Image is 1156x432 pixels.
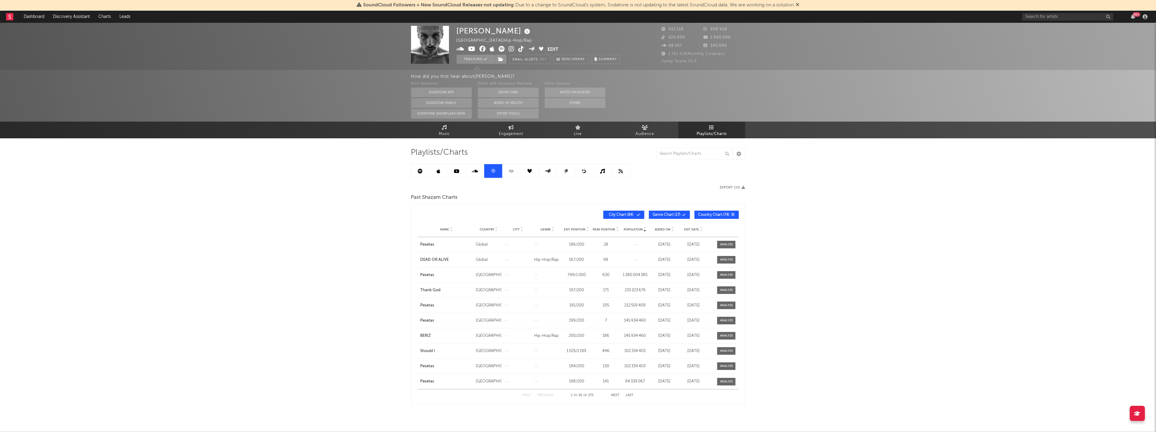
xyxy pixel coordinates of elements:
[662,36,685,40] span: 529 000
[684,228,699,231] span: Exit Date
[681,333,707,339] div: [DATE]
[499,130,523,138] span: Engagement
[509,55,551,64] button: Email AlertsOff
[564,318,590,324] div: 199 / 200
[681,242,707,248] div: [DATE]
[476,272,502,278] div: [GEOGRAPHIC_DATA]
[545,122,612,138] a: Live
[566,392,599,399] div: 1 10 175
[476,302,502,309] div: [GEOGRAPHIC_DATA]
[420,242,473,248] a: Pesetas
[681,348,707,354] div: [DATE]
[703,44,727,48] span: 545 000
[457,55,495,64] button: Tracking
[593,228,615,231] span: Peak Position
[478,80,539,88] div: Other A&R Discovery Methods
[651,333,677,339] div: [DATE]
[537,394,554,397] button: Previous
[657,148,732,160] input: Search Playlists/Charts
[476,318,502,324] div: [GEOGRAPHIC_DATA]
[703,36,731,40] span: 1 980 000
[564,242,590,248] div: 186 / 200
[611,394,620,397] button: Next
[662,59,697,63] span: Jump Score: 33.4
[599,58,617,61] span: Summary
[478,109,539,119] button: Other Tools
[420,272,473,278] a: Pesetas
[593,333,619,339] div: 186
[478,122,545,138] a: Engagement
[476,257,502,263] div: Global
[411,149,468,156] span: Playlists/Charts
[593,257,619,263] div: 98
[420,287,473,293] a: Thank God
[593,363,619,369] div: 130
[622,363,648,369] div: 102 334 403
[681,318,707,324] div: [DATE]
[476,333,502,339] div: [GEOGRAPHIC_DATA]
[420,363,473,369] div: Pesetas
[411,88,472,97] button: Sodatone App
[662,44,683,48] span: 48 507
[622,287,648,293] div: 233 323 676
[420,318,473,324] div: Pesetas
[655,228,671,231] span: Added On
[662,27,684,31] span: 912 118
[534,333,561,339] div: Hip-Hop/Rap
[622,318,648,324] div: 145 934 460
[540,58,547,61] em: Off
[607,213,635,217] span: City Chart ( 84 )
[545,98,605,108] button: Other
[564,302,590,309] div: 181 / 200
[681,287,707,293] div: [DATE]
[457,37,539,44] div: [GEOGRAPHIC_DATA] | Hip-Hop/Rap
[420,302,473,309] a: Pesetas
[547,46,558,54] button: Edit
[564,257,590,263] div: 167 / 200
[651,363,677,369] div: [DATE]
[612,122,678,138] a: Audience
[1133,12,1141,17] div: 99 +
[651,242,677,248] div: [DATE]
[411,109,472,119] button: Sodatone Snowflake Data
[681,302,707,309] div: [DATE]
[622,272,648,278] div: 1 380 004 385
[545,80,605,88] div: Other Sources
[651,378,677,385] div: [DATE]
[411,98,472,108] button: Sodatone Emails
[651,302,677,309] div: [DATE]
[476,363,502,369] div: [GEOGRAPHIC_DATA]
[678,122,745,138] a: Playlists/Charts
[564,272,590,278] div: 749 / 1 000
[545,88,605,97] button: Artist on Roster
[420,257,473,263] a: DEAD OR ALIVE
[420,378,473,385] a: Pesetas
[636,130,654,138] span: Audience
[476,348,502,354] div: [GEOGRAPHIC_DATA]
[363,3,514,8] span: SoundCloud Followers + New SoundCloud Releases not updating
[574,394,578,397] span: to
[593,302,619,309] div: 105
[554,55,588,64] a: Benchmark
[622,348,648,354] div: 102 334 403
[564,363,590,369] div: 184 / 200
[651,318,677,324] div: [DATE]
[651,287,677,293] div: [DATE]
[457,26,532,36] div: [PERSON_NAME]
[564,287,590,293] div: 197 / 200
[1022,13,1113,21] input: Search for artists
[363,3,794,8] span: : Due to a change to SoundCloud's system, Sodatone is not updating to the latest SoundCloud data....
[681,257,707,263] div: [DATE]
[478,88,539,97] button: On My Own
[540,228,551,231] span: Genre
[523,394,531,397] button: First
[703,27,727,31] span: 808 958
[653,213,681,217] span: Genre Chart ( 17 )
[440,228,449,231] span: Name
